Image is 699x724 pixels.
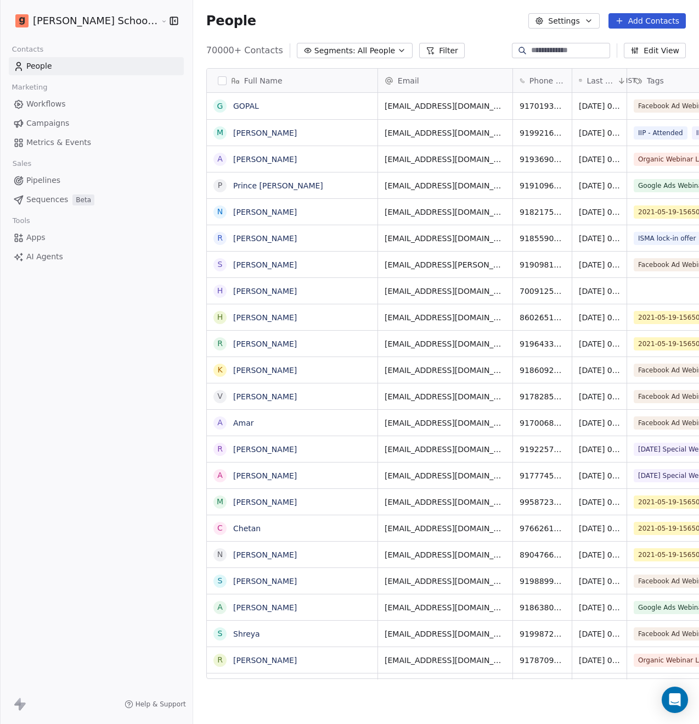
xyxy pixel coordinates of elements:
a: [PERSON_NAME] [233,603,297,612]
span: Campaigns [26,118,69,129]
span: [DATE] 09:43 AM [579,101,620,112]
span: Sales [8,155,36,172]
a: [PERSON_NAME] [233,445,297,454]
span: 919643321867 [520,338,565,349]
span: [DATE] 09:42 AM [579,523,620,534]
a: [PERSON_NAME] [233,366,297,375]
a: Chetan [233,524,261,533]
a: Pipelines [9,171,184,190]
span: [EMAIL_ADDRESS][DOMAIN_NAME] [385,576,506,587]
a: GOPAL [233,102,259,110]
span: [DATE] 09:43 AM [579,180,620,191]
span: All People [358,45,395,57]
span: [DATE] 09:42 AM [579,628,620,639]
a: Prince [PERSON_NAME] [233,181,323,190]
a: [PERSON_NAME] [233,577,297,586]
span: Sequences [26,194,68,205]
a: [PERSON_NAME] [233,260,297,269]
span: [DATE] 09:42 AM [579,391,620,402]
span: [DATE] 09:42 AM [579,470,620,481]
span: AI Agents [26,251,63,263]
span: Last Activity Date [587,75,615,86]
span: [EMAIL_ADDRESS][DOMAIN_NAME] [385,391,506,402]
div: Open Intercom Messenger [662,687,688,713]
span: [EMAIL_ADDRESS][DOMAIN_NAME] [385,207,506,218]
a: [PERSON_NAME] [233,471,297,480]
span: [EMAIL_ADDRESS][DOMAIN_NAME] [385,444,506,455]
span: [EMAIL_ADDRESS][DOMAIN_NAME] [385,338,506,349]
button: Edit View [624,43,686,58]
span: [DATE] 09:42 AM [579,338,620,349]
span: 917828519681 [520,391,565,402]
span: People [206,13,256,29]
a: [PERSON_NAME] [233,155,297,164]
div: P [218,180,222,191]
div: S [217,628,222,639]
span: 917870975628 [520,655,565,666]
span: Full Name [244,75,283,86]
span: [DATE] 09:42 AM [579,365,620,376]
a: AI Agents [9,248,184,266]
a: [PERSON_NAME] [233,287,297,296]
button: Add Contacts [608,13,686,29]
span: [PERSON_NAME] School of Finance LLP [33,14,158,28]
div: H [217,285,223,297]
span: [EMAIL_ADDRESS][DOMAIN_NAME] [385,154,506,165]
span: 918609222300 [520,365,565,376]
span: [DATE] 09:42 AM [579,497,620,508]
span: [EMAIL_ADDRESS][DOMAIN_NAME] [385,549,506,560]
span: [EMAIL_ADDRESS][DOMAIN_NAME] [385,365,506,376]
span: [DATE] 09:43 AM [579,154,620,165]
div: Full Name [207,69,377,92]
span: [DATE] 09:42 AM [579,549,620,560]
span: [EMAIL_ADDRESS][DOMAIN_NAME] [385,602,506,613]
span: Marketing [7,79,52,96]
div: A [217,602,223,613]
span: [EMAIL_ADDRESS][PERSON_NAME][DOMAIN_NAME] [385,259,506,270]
span: 8904766902 [520,549,565,560]
div: R [217,654,223,666]
span: [EMAIL_ADDRESS][DOMAIN_NAME] [385,523,506,534]
span: 919109634709 [520,180,565,191]
span: [DATE] 09:42 AM [579,602,620,613]
div: N [217,549,223,560]
button: Filter [419,43,465,58]
span: 919098115909 [520,259,565,270]
span: Help & Support [136,700,186,709]
div: V [217,391,223,402]
div: G [217,101,223,112]
a: Apps [9,229,184,247]
div: S [217,259,222,270]
a: [PERSON_NAME] [233,498,297,506]
span: [EMAIL_ADDRESS][DOMAIN_NAME] [385,286,506,297]
span: 919987290662 [520,628,565,639]
div: N [217,206,223,218]
div: A [217,153,223,165]
div: M [217,496,223,508]
span: [DATE] 09:43 AM [579,233,620,244]
div: M [217,127,223,138]
span: 917006847653 [520,417,565,428]
div: C [217,522,223,534]
span: 9958723951 [520,497,565,508]
span: Workflows [26,98,66,110]
span: Tags [647,75,664,86]
span: 9766261007 [520,523,565,534]
a: Campaigns [9,114,184,132]
span: Apps [26,232,46,243]
span: [DATE] 09:42 AM [579,655,620,666]
a: People [9,57,184,75]
a: [PERSON_NAME] [233,339,297,348]
span: [EMAIL_ADDRESS][DOMAIN_NAME] [385,497,506,508]
a: [PERSON_NAME] [233,313,297,322]
a: Help & Support [125,700,186,709]
div: R [217,338,223,349]
span: Beta [72,194,94,205]
a: SequencesBeta [9,191,184,209]
span: [DATE] 09:42 AM [579,417,620,428]
button: Settings [528,13,599,29]
span: [DATE] 09:42 AM [579,444,620,455]
a: [PERSON_NAME] [233,392,297,401]
span: [DATE] 09:42 AM [579,312,620,323]
a: Workflows [9,95,184,113]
